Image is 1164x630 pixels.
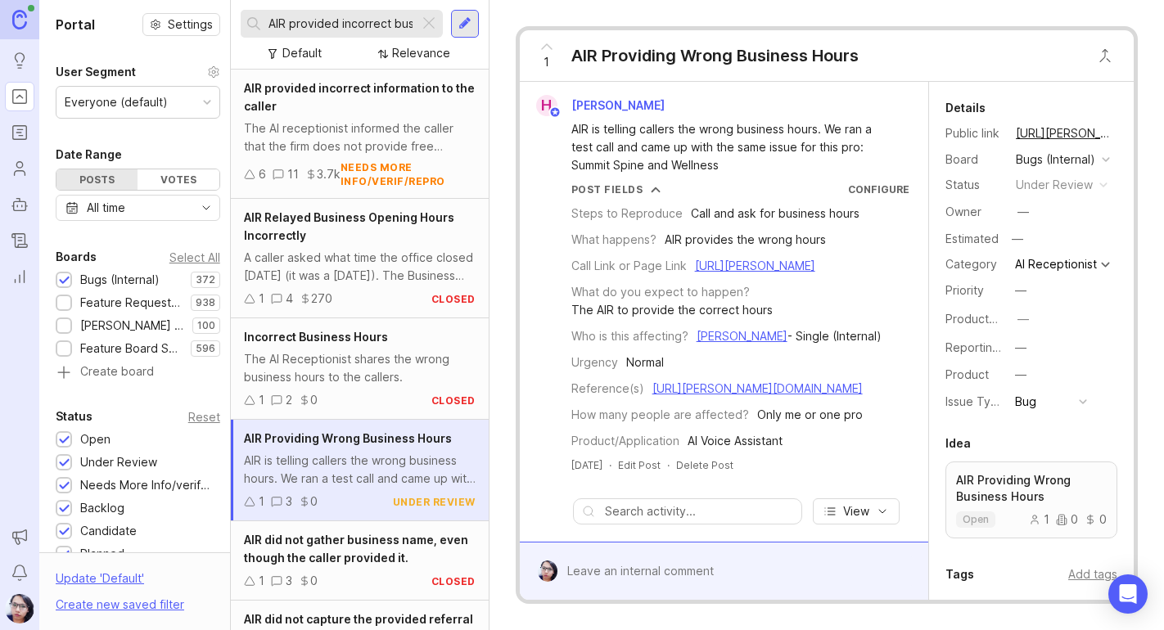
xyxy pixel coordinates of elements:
button: Post Fields [571,182,661,196]
div: AI Voice Assistant [688,432,783,450]
div: Everyone (default) [65,93,168,111]
span: 1 [544,53,549,71]
div: Boards [56,247,97,267]
p: 596 [196,342,215,355]
img: Pamela Cervantes [5,594,34,623]
div: Select All [169,253,220,262]
div: The AIR to provide the correct hours [571,301,773,319]
div: All time [87,199,125,217]
span: AIR did not gather business name, even though the caller provided it. [244,533,468,565]
div: · [667,458,670,472]
div: — [1007,228,1028,250]
a: Portal [5,82,34,111]
label: Priority [945,283,984,297]
div: 270 [311,290,332,308]
div: Feature Board Sandbox [DATE] [80,340,183,358]
div: Owner [945,203,1003,221]
div: What happens? [571,231,656,249]
div: Normal [626,353,664,371]
div: Planned [80,545,124,563]
label: Reporting Team [945,340,1033,354]
div: 6 [259,165,266,183]
div: 1 [259,493,264,511]
div: closed [431,292,476,306]
p: 100 [197,319,215,332]
div: Steps to Reproduce [571,205,683,223]
a: [URL][PERSON_NAME] [1011,123,1117,144]
span: Incorrect Business Hours [244,330,388,344]
button: Notifications [5,558,34,587]
span: AIR Relayed Business Opening Hours Incorrectly [244,210,454,242]
div: How many people are affected? [571,406,749,424]
div: What do you expect to happen? [571,283,750,301]
div: 1 [259,572,264,590]
div: The AI receptionist informed the caller that the firm does not provide free consultations. This i... [244,119,476,155]
div: Under Review [80,453,157,471]
div: 1 [259,391,264,409]
div: - Single (Internal) [697,327,882,345]
p: open [963,513,989,526]
div: Post Fields [571,182,643,196]
div: Update ' Default ' [56,569,144,596]
div: — [1017,310,1029,328]
div: closed [431,394,476,407]
div: Candidate [80,522,137,540]
div: needs more info/verif/repro [341,160,476,188]
div: Only me or one pro [757,406,863,424]
a: Changelog [5,226,34,255]
div: Needs More Info/verif/repro [80,476,212,494]
div: Date Range [56,145,122,164]
a: [PERSON_NAME] [697,329,787,343]
div: 1 [259,290,264,308]
a: Reporting [5,262,34,291]
div: AIR Providing Wrong Business Hours [571,44,859,67]
svg: toggle icon [193,201,219,214]
div: A caller asked what time the office closed [DATE] (it was a [DATE]). The Business Opening Hours w... [244,249,476,285]
a: Ideas [5,46,34,75]
div: 11 [287,165,299,183]
div: 0 [310,493,318,511]
div: [PERSON_NAME] (Public) [80,317,184,335]
button: ProductboardID [1013,308,1034,330]
span: Settings [168,16,213,33]
a: AIR Providing Wrong Business HoursAIR is telling callers the wrong business hours. We ran a test ... [231,420,489,521]
div: Call Link or Page Link [571,257,687,275]
div: 0 [1056,514,1078,525]
div: Open Intercom Messenger [1108,574,1148,614]
div: Add tags [1068,565,1117,583]
a: AIR did not gather business name, even though the caller provided it.130closed [231,521,489,601]
div: 0 [1085,514,1107,525]
div: Reset [188,412,220,421]
div: Relevance [392,44,450,62]
div: Bugs (Internal) [1016,151,1095,169]
div: 3 [286,572,292,590]
div: Bug [1015,393,1036,411]
p: AIR Providing Wrong Business Hours [956,472,1107,505]
p: 372 [196,273,215,286]
a: Incorrect Business HoursThe AI Receptionist shares the wrong business hours to the callers.120closed [231,318,489,420]
button: View [813,498,900,524]
div: Estimated [945,233,999,245]
div: Create new saved filter [56,596,184,614]
div: — [1015,366,1026,384]
h1: Portal [56,15,95,34]
div: — [1015,281,1026,299]
div: Status [945,176,1003,194]
label: Issue Type [945,394,1005,408]
div: Default [282,44,322,62]
div: The AI Receptionist shares the wrong business hours to the callers. [244,350,476,386]
a: Settings [142,13,220,36]
div: Category [945,255,1003,273]
div: closed [431,574,476,588]
div: Who is this affecting? [571,327,688,345]
span: AIR provided incorrect information to the caller [244,81,475,113]
div: Delete Post [676,458,733,472]
label: ProductboardID [945,312,1032,326]
img: member badge [548,106,561,119]
button: Announcements [5,522,34,551]
input: Search... [268,15,413,33]
div: Edit Post [618,458,661,472]
a: [URL][PERSON_NAME] [695,259,815,272]
a: [DATE] [571,458,602,472]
